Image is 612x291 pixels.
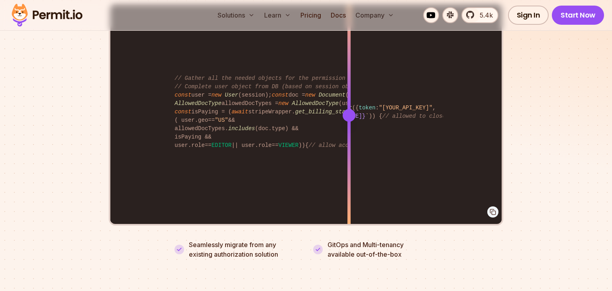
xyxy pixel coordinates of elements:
[319,92,345,98] span: Document
[279,100,288,107] span: new
[191,142,205,148] span: role
[175,75,365,81] span: // Gather all the needed objects for the permission check
[175,92,191,98] span: const
[292,100,339,107] span: AllowedDocType
[305,92,315,98] span: new
[508,6,549,25] a: Sign In
[212,142,231,148] span: EDITOR
[475,10,493,20] span: 5.4k
[308,142,359,148] span: // allow access
[328,240,404,259] p: GitOps and Multi-tenancy available out-of-the-box
[214,7,258,23] button: Solutions
[352,7,397,23] button: Company
[328,7,349,23] a: Docs
[382,113,466,119] span: // allowed to close issue
[225,92,238,98] span: User
[198,117,208,123] span: geo
[295,109,355,115] span: get_billing_status
[359,105,375,111] span: token
[461,7,498,23] a: 5.4k
[175,109,191,115] span: const
[272,92,288,98] span: const
[379,105,432,111] span: "[YOUR_API_KEY]"
[175,100,222,107] span: AllowedDocType
[8,2,86,29] img: Permit logo
[261,7,294,23] button: Learn
[279,142,298,148] span: VIEWER
[169,68,443,156] code: user = (session); doc = ( , , session. ); allowedDocTypes = (user. ); isPaying = ( stripeWrapper....
[215,117,228,123] span: "US"
[297,7,324,23] a: Pricing
[189,240,299,259] p: Seamlessly migrate from any existing authorization solution
[272,125,285,132] span: type
[231,109,248,115] span: await
[175,83,439,90] span: // Complete user object from DB (based on session object, only 3 DB queries...)
[258,142,272,148] span: role
[212,92,222,98] span: new
[552,6,604,25] a: Start Now
[228,125,255,132] span: includes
